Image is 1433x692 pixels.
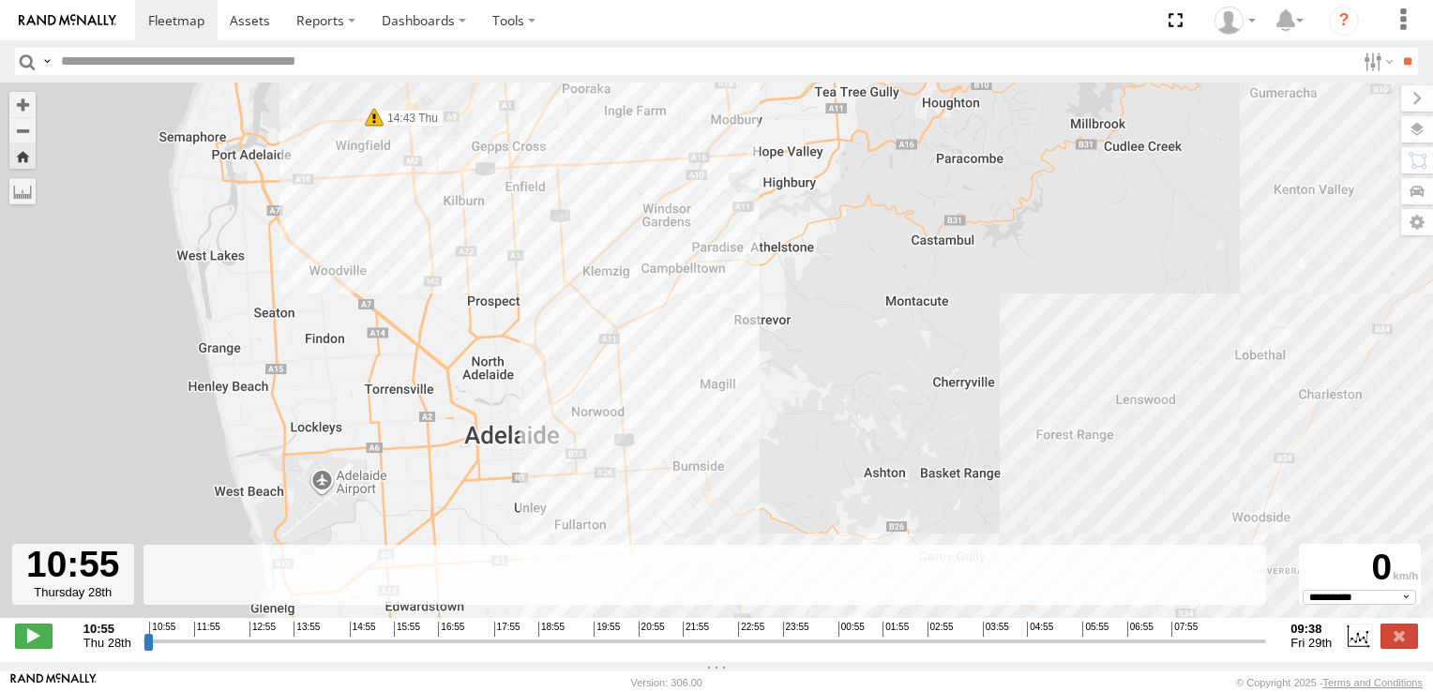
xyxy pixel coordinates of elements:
span: 11:55 [194,622,220,637]
label: Play/Stop [15,624,53,648]
span: 06:55 [1127,622,1154,637]
span: 20:55 [639,622,665,637]
span: 01:55 [882,622,909,637]
span: 22:55 [738,622,764,637]
a: Terms and Conditions [1323,677,1423,688]
label: Search Filter Options [1356,48,1396,75]
label: Map Settings [1401,209,1433,235]
div: © Copyright 2025 - [1236,677,1423,688]
span: 10:55 [149,622,175,637]
span: 17:55 [494,622,520,637]
span: 04:55 [1027,622,1053,637]
strong: 10:55 [83,622,131,636]
span: Fri 29th Aug 2025 [1290,636,1332,650]
span: 03:55 [983,622,1009,637]
div: Version: 306.00 [631,677,702,688]
div: 0 [1302,547,1418,589]
span: 19:55 [594,622,620,637]
label: Search Query [39,48,54,75]
a: Visit our Website [10,673,97,692]
span: 18:55 [538,622,565,637]
span: 16:55 [438,622,464,637]
button: Zoom out [9,117,36,143]
span: Thu 28th Aug 2025 [83,636,131,650]
label: Measure [9,178,36,204]
div: Frank Cope [1208,7,1262,35]
span: 12:55 [249,622,276,637]
span: 02:55 [928,622,954,637]
span: 07:55 [1171,622,1198,637]
label: Close [1380,624,1418,648]
span: 23:55 [783,622,809,637]
label: 14:43 Thu [374,110,444,127]
img: rand-logo.svg [19,14,116,27]
button: Zoom Home [9,143,36,169]
span: 00:55 [838,622,865,637]
span: 21:55 [683,622,709,637]
strong: 09:38 [1290,622,1332,636]
span: 15:55 [394,622,420,637]
button: Zoom in [9,92,36,117]
i: ? [1329,6,1359,36]
span: 14:55 [350,622,376,637]
span: 05:55 [1082,622,1109,637]
span: 13:55 [294,622,320,637]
